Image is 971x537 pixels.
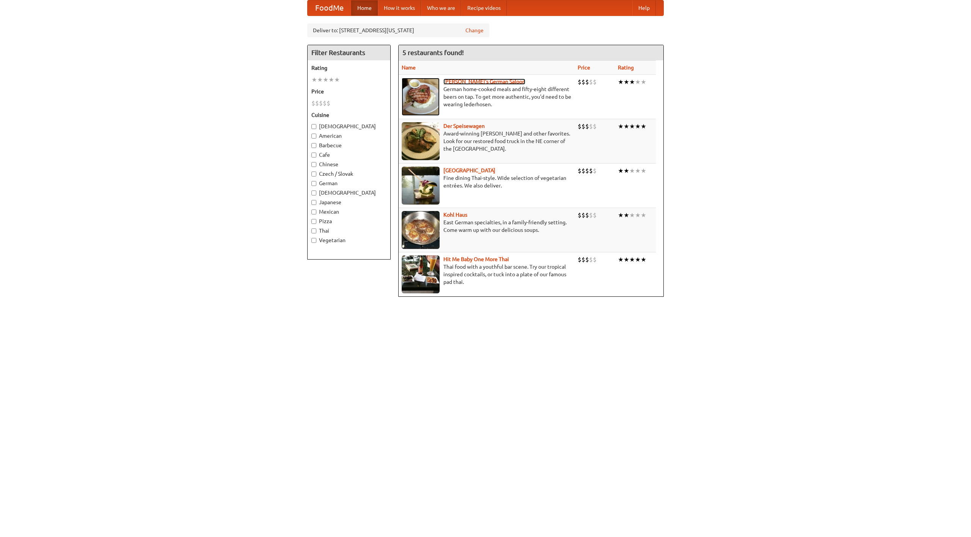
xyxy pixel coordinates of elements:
li: $ [578,167,581,175]
p: Award-winning [PERSON_NAME] and other favorites. Look for our restored food truck in the NE corne... [402,130,572,153]
label: [DEMOGRAPHIC_DATA] [311,189,387,197]
li: $ [593,78,597,86]
label: German [311,180,387,187]
li: $ [589,255,593,264]
label: Chinese [311,161,387,168]
li: $ [578,122,581,131]
li: ★ [635,255,641,264]
li: ★ [624,167,629,175]
b: [PERSON_NAME]'s German Saloon [443,79,525,85]
li: ★ [618,167,624,175]
label: Mexican [311,208,387,216]
li: ★ [635,78,641,86]
a: Kohl Haus [443,212,467,218]
img: satay.jpg [402,167,440,205]
img: esthers.jpg [402,78,440,116]
li: $ [585,122,589,131]
label: Vegetarian [311,236,387,244]
label: Japanese [311,198,387,206]
li: ★ [641,122,646,131]
p: German home-cooked meals and fifty-eight different beers on tap. To get more authentic, you'd nee... [402,85,572,108]
label: [DEMOGRAPHIC_DATA] [311,123,387,130]
li: ★ [629,255,635,264]
input: Vegetarian [311,238,316,243]
li: ★ [618,211,624,219]
label: Cafe [311,151,387,159]
li: ★ [624,255,629,264]
a: Change [465,27,484,34]
input: Czech / Slovak [311,172,316,176]
p: Thai food with a youthful bar scene. Try our tropical inspired cocktails, or tuck into a plate of... [402,263,572,286]
h5: Rating [311,64,387,72]
a: Rating [618,65,634,71]
li: $ [589,122,593,131]
li: ★ [629,78,635,86]
li: ★ [624,122,629,131]
li: ★ [641,78,646,86]
li: ★ [629,211,635,219]
li: ★ [629,122,635,131]
li: ★ [317,76,323,84]
li: $ [323,99,327,107]
a: Name [402,65,416,71]
ng-pluralize: 5 restaurants found! [402,49,464,56]
li: ★ [311,76,317,84]
li: ★ [618,255,624,264]
li: $ [581,211,585,219]
li: $ [581,78,585,86]
a: Hit Me Baby One More Thai [443,256,509,262]
a: Help [632,0,656,16]
input: American [311,134,316,139]
li: ★ [635,122,641,131]
li: $ [581,167,585,175]
li: $ [578,211,581,219]
li: ★ [328,76,334,84]
input: [DEMOGRAPHIC_DATA] [311,124,316,129]
input: Chinese [311,162,316,167]
div: Deliver to: [STREET_ADDRESS][US_STATE] [307,24,489,37]
li: $ [585,167,589,175]
li: ★ [641,211,646,219]
li: $ [593,167,597,175]
li: ★ [641,255,646,264]
li: ★ [334,76,340,84]
li: ★ [323,76,328,84]
a: Home [351,0,378,16]
li: ★ [624,211,629,219]
label: Thai [311,227,387,235]
h5: Cuisine [311,111,387,119]
p: Fine dining Thai-style. Wide selection of vegetarian entrées. We also deliver. [402,174,572,189]
input: Mexican [311,209,316,214]
li: $ [593,255,597,264]
input: Thai [311,228,316,233]
li: $ [593,122,597,131]
img: kohlhaus.jpg [402,211,440,249]
li: $ [585,78,589,86]
h4: Filter Restaurants [308,45,390,60]
li: ★ [618,78,624,86]
a: FoodMe [308,0,351,16]
li: ★ [629,167,635,175]
input: German [311,181,316,186]
h5: Price [311,88,387,95]
label: Pizza [311,217,387,225]
input: Barbecue [311,143,316,148]
li: ★ [624,78,629,86]
li: $ [581,255,585,264]
li: $ [327,99,330,107]
img: babythai.jpg [402,255,440,293]
li: $ [578,255,581,264]
li: $ [585,255,589,264]
li: ★ [618,122,624,131]
li: ★ [641,167,646,175]
a: Der Speisewagen [443,123,485,129]
li: $ [589,211,593,219]
input: Japanese [311,200,316,205]
input: Pizza [311,219,316,224]
li: ★ [635,167,641,175]
a: Price [578,65,590,71]
img: speisewagen.jpg [402,122,440,160]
